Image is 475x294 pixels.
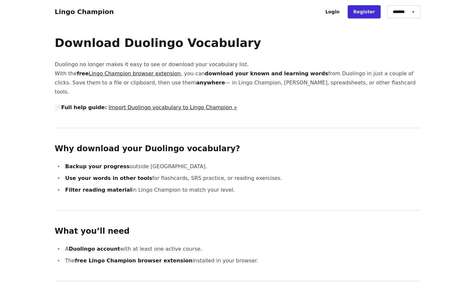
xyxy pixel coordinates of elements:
p: Duolingo no longer makes it easy to see or download your vocabulary list. With the , you can from... [55,60,420,96]
a: Lingo Champion browser extension [89,70,181,77]
a: Login [320,5,345,18]
li: outside [GEOGRAPHIC_DATA]. [63,162,420,171]
h1: Download Duolingo Vocabulary [55,37,420,50]
a: Lingo Champion [55,8,114,16]
strong: anywhere [196,80,225,86]
li: in Lingo Champion to match your level. [63,185,420,195]
li: A with at least one active course. [63,244,420,254]
p: 📄 [55,103,420,112]
h2: What you’ll need [55,226,420,237]
strong: free Lingo Champion browser extension [75,257,192,264]
strong: Full help guide: [61,104,107,110]
strong: free [77,70,181,77]
strong: Duolingo account [69,246,120,252]
strong: Use your words in other tools [65,175,152,181]
strong: download your known and learning words [205,70,328,77]
li: for flashcards, SRS practice, or reading exercises. [63,174,420,183]
strong: Backup your progress [65,163,130,169]
li: The installed in your browser. [63,256,420,265]
strong: Filter reading material [65,187,132,193]
a: Register [348,5,381,18]
h2: Why download your Duolingo vocabulary? [55,144,420,154]
a: Import Duolingo vocabulary to Lingo Champion » [108,104,237,110]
